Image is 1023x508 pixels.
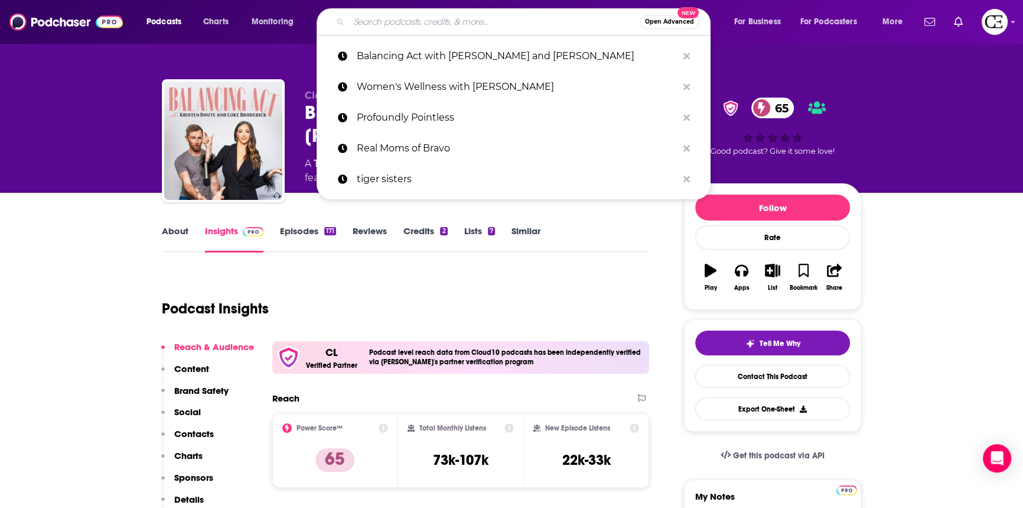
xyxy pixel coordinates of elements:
[353,225,387,253] a: Reviews
[545,424,610,432] h2: New Episode Listens
[357,164,677,195] p: tiger sisters
[297,424,343,432] h2: Power Score™
[305,90,344,101] span: Cloud10
[982,9,1008,35] span: Logged in as cozyearthaudio
[305,157,553,185] div: A podcast
[677,7,699,18] span: New
[174,341,254,352] p: Reach & Audience
[645,19,694,25] span: Open Advanced
[196,12,236,31] a: Charts
[800,14,857,30] span: For Podcasters
[726,256,757,299] button: Apps
[174,385,229,396] p: Brand Safety
[751,98,794,118] a: 65
[705,284,717,292] div: Play
[357,102,677,133] p: Profoundly Pointless
[328,8,722,35] div: Search podcasts, credits, & more...
[826,284,842,292] div: Share
[768,284,777,292] div: List
[719,101,742,116] img: verified Badge
[9,11,123,33] img: Podchaser - Follow, Share and Rate Podcasts
[162,300,269,318] h1: Podcast Insights
[161,450,203,472] button: Charts
[757,256,788,299] button: List
[763,98,794,118] span: 65
[819,256,850,299] button: Share
[305,171,553,185] span: featuring
[174,406,201,418] p: Social
[745,339,755,348] img: tell me why sparkle
[174,472,213,483] p: Sponsors
[511,225,540,253] a: Similar
[162,225,188,253] a: About
[983,444,1011,473] div: Open Intercom Messenger
[306,362,357,369] h5: Verified Partner
[357,72,677,102] p: Women's Wellness with Abbe Feder
[874,12,917,31] button: open menu
[982,9,1008,35] button: Show profile menu
[836,484,857,495] a: Pro website
[174,450,203,461] p: Charts
[252,14,294,30] span: Monitoring
[243,227,263,237] img: Podchaser Pro
[488,227,495,235] div: 7
[280,225,336,253] a: Episodes171
[315,448,354,472] p: 65
[711,147,835,156] span: Good podcast? Give it some love!
[695,195,850,221] button: Follow
[243,12,309,31] button: open menu
[161,428,214,450] button: Contacts
[836,486,857,495] img: Podchaser Pro
[317,72,711,102] a: Women's Wellness with [PERSON_NAME]
[440,227,447,235] div: 2
[734,14,781,30] span: For Business
[695,331,850,355] button: tell me why sparkleTell Me Why
[726,12,796,31] button: open menu
[562,451,611,469] h3: 22k-33k
[760,339,800,348] span: Tell Me Why
[920,12,940,32] a: Show notifications dropdown
[174,363,209,374] p: Content
[684,90,861,164] div: verified Badge65Good podcast? Give it some love!
[982,9,1008,35] img: User Profile
[695,225,850,250] div: Rate
[369,348,644,366] h4: Podcast level reach data from Cloud10 podcasts has been independently verified via [PERSON_NAME]'...
[272,393,299,404] h2: Reach
[325,346,338,359] p: CL
[640,15,699,29] button: Open AdvancedNew
[695,397,850,420] button: Export One-Sheet
[695,256,726,299] button: Play
[882,14,903,30] span: More
[403,225,447,253] a: Credits2
[317,164,711,195] a: tiger sisters
[733,451,825,461] span: Get this podcast via API
[317,102,711,133] a: Profoundly Pointless
[324,227,336,235] div: 171
[788,256,819,299] button: Bookmark
[174,494,204,505] p: Details
[419,424,486,432] h2: Total Monthly Listens
[357,133,677,164] p: Real Moms of Bravo
[161,363,209,385] button: Content
[695,365,850,388] a: Contact This Podcast
[146,14,181,30] span: Podcasts
[949,12,967,32] a: Show notifications dropdown
[164,82,282,200] img: Balancing Act with Kristen Doute and Luke Broderick
[317,133,711,164] a: Real Moms of Bravo
[203,14,229,30] span: Charts
[433,451,488,469] h3: 73k-107k
[793,12,874,31] button: open menu
[357,41,677,72] p: Balancing Act with Kristen Doute and Luke Broderick
[161,406,201,428] button: Social
[464,225,495,253] a: Lists7
[349,12,640,31] input: Search podcasts, credits, & more...
[314,158,327,169] a: TV
[205,225,263,253] a: InsightsPodchaser Pro
[317,41,711,72] a: Balancing Act with [PERSON_NAME] and [PERSON_NAME]
[711,441,834,470] a: Get this podcast via API
[790,284,817,292] div: Bookmark
[161,341,254,363] button: Reach & Audience
[277,346,300,369] img: verfied icon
